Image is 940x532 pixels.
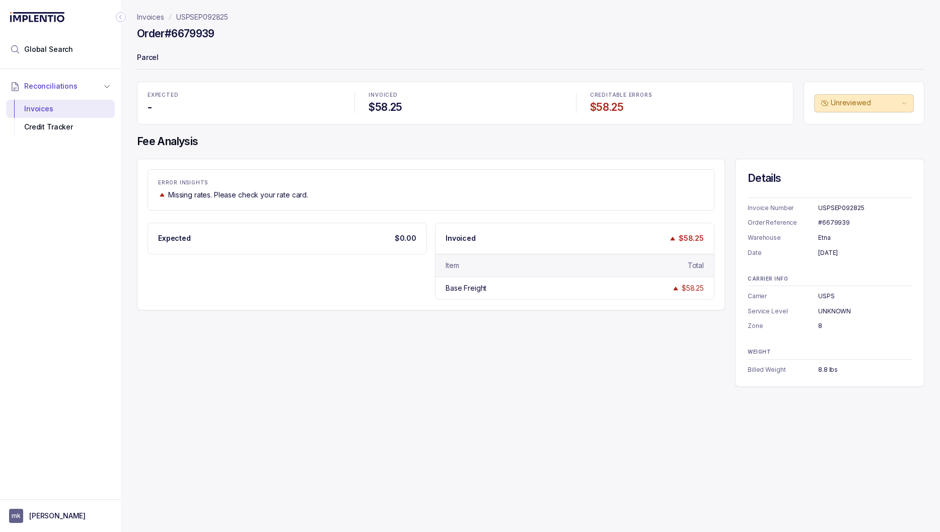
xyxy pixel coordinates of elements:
h4: Order #6679939 [137,27,214,41]
span: Global Search [24,44,73,54]
h4: - [148,100,340,114]
p: Missing rates. Please check your rate card. [168,190,308,200]
nav: breadcrumb [137,12,228,22]
div: Etna [818,233,912,243]
div: USPSEP092825 [818,203,912,213]
div: Item [446,260,459,271]
div: #6679939 [818,218,912,228]
button: Reconciliations [6,75,115,97]
img: trend image [158,191,166,198]
p: Parcel [137,48,924,69]
p: CREDITABLE ERRORS [590,92,783,98]
div: Invoices [14,100,107,118]
a: Invoices [137,12,164,22]
h4: Details [748,171,912,185]
button: User initials[PERSON_NAME] [9,509,112,523]
p: Date [748,248,818,258]
div: Reconciliations [6,98,115,139]
div: Total [688,260,704,271]
h4: Fee Analysis [137,135,924,149]
p: Unreviewed [831,98,899,108]
p: WEIGHT [748,349,912,355]
p: Service Level [748,306,818,316]
h4: $58.25 [590,100,783,114]
div: 8.8 lbs [818,365,912,375]
button: Unreviewed [814,94,914,112]
p: [PERSON_NAME] [29,511,86,521]
div: Credit Tracker [14,118,107,136]
p: Expected [158,233,191,243]
p: INVOICED [369,92,561,98]
p: CARRIER INFO [748,276,912,282]
p: $0.00 [395,233,416,243]
div: Collapse Icon [115,11,127,23]
div: USPS [818,291,912,301]
p: Order Reference [748,218,818,228]
p: $58.25 [679,233,704,243]
a: USPSEP092825 [176,12,228,22]
img: trend image [669,235,677,242]
h4: $58.25 [369,100,561,114]
p: Invoiced [446,233,476,243]
span: User initials [9,509,23,523]
div: [DATE] [818,248,912,258]
p: ERROR INSIGHTS [158,180,704,186]
p: Invoice Number [748,203,818,213]
p: Zone [748,321,818,331]
img: trend image [672,285,680,292]
div: $58.25 [682,283,704,293]
div: UNKNOWN [818,306,912,316]
div: 8 [818,321,912,331]
p: EXPECTED [148,92,340,98]
p: Carrier [748,291,818,301]
span: Reconciliations [24,81,78,91]
p: Billed Weight [748,365,818,375]
div: Base Freight [446,283,486,293]
p: Warehouse [748,233,818,243]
